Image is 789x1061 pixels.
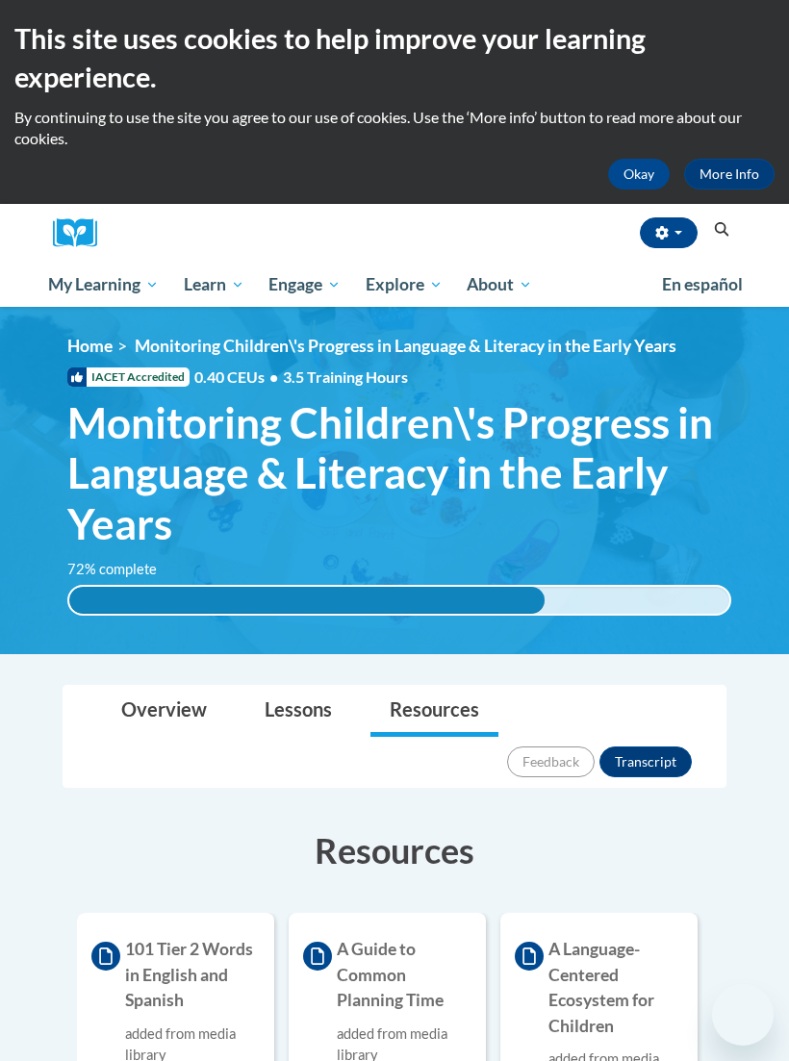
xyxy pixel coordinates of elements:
[707,218,736,241] button: Search
[63,826,726,874] h3: Resources
[14,107,775,149] p: By continuing to use the site you agree to our use of cookies. Use the ‘More info’ button to read...
[48,273,159,296] span: My Learning
[269,367,278,386] span: •
[353,263,455,307] a: Explore
[194,366,283,388] span: 0.40 CEUs
[135,336,676,356] span: Monitoring Children\'s Progress in Language & Literacy in the Early Years
[14,19,775,97] h2: This site uses cookies to help improve your learning experience.
[662,274,743,294] span: En español
[184,273,244,296] span: Learn
[649,265,755,305] a: En español
[370,686,498,737] a: Resources
[102,686,226,737] a: Overview
[91,937,260,1013] h4: 101 Tier 2 Words in English and Spanish
[599,746,692,777] button: Transcript
[67,367,190,387] span: IACET Accredited
[245,686,351,737] a: Lessons
[283,367,408,386] span: 3.5 Training Hours
[53,218,111,248] img: Logo brand
[67,559,178,580] label: 72% complete
[608,159,670,189] button: Okay
[67,336,113,356] a: Home
[53,218,111,248] a: Cox Campus
[467,273,532,296] span: About
[684,159,775,189] a: More Info
[515,937,683,1039] h4: A Language-Centered Ecosystem for Children
[455,263,546,307] a: About
[366,273,443,296] span: Explore
[303,937,471,1013] h4: A Guide to Common Planning Time
[507,746,595,777] button: Feedback
[34,263,755,307] div: Main menu
[36,263,171,307] a: My Learning
[67,397,731,549] span: Monitoring Children\'s Progress in Language & Literacy in the Early Years
[268,273,341,296] span: Engage
[640,217,698,248] button: Account Settings
[256,263,353,307] a: Engage
[739,980,777,999] iframe: Number of unread messages
[171,263,257,307] a: Learn
[69,587,545,614] div: 72% complete
[712,984,774,1046] iframe: Button to launch messaging window, 1 unread message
